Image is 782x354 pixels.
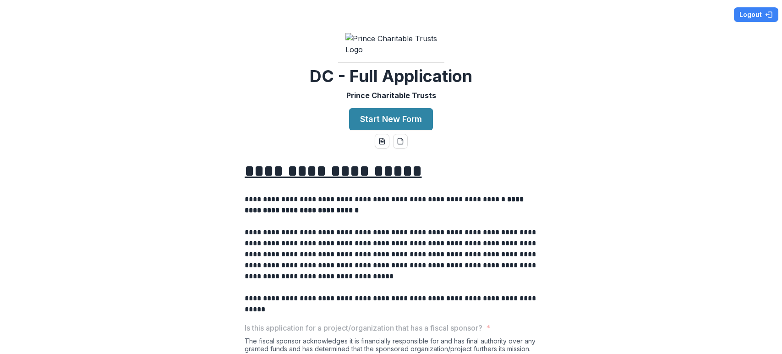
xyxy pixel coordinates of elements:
[349,108,433,130] button: Start New Form
[346,90,436,101] p: Prince Charitable Trusts
[245,322,482,333] p: Is this application for a project/organization that has a fiscal sponsor?
[734,7,778,22] button: Logout
[310,66,472,86] h2: DC - Full Application
[393,134,408,149] button: pdf-download
[375,134,389,149] button: word-download
[345,33,437,55] img: Prince Charitable Trusts Logo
